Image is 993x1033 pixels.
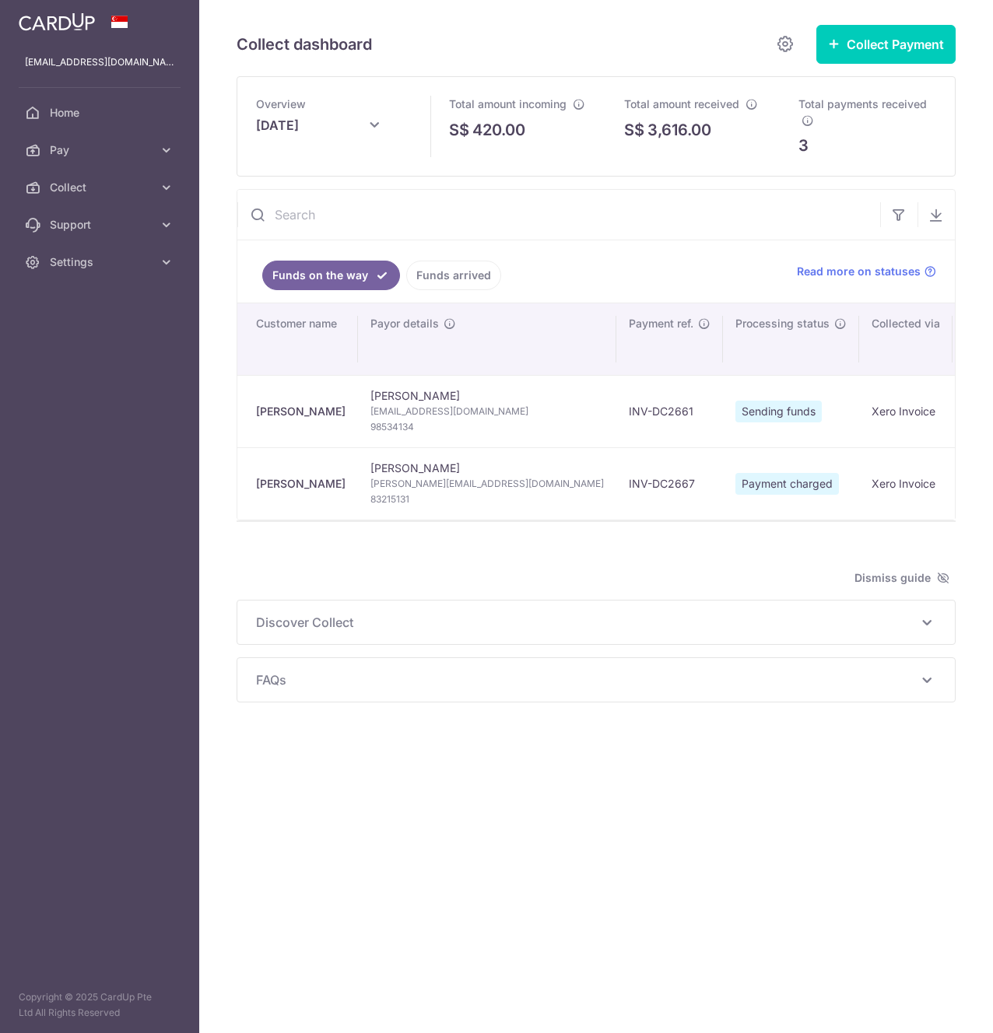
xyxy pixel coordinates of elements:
[449,97,567,110] span: Total amount incoming
[358,303,616,375] th: Payor details
[616,447,723,520] td: INV-DC2667
[256,613,918,632] span: Discover Collect
[370,404,604,419] span: [EMAIL_ADDRESS][DOMAIN_NAME]
[798,97,927,110] span: Total payments received
[616,303,723,375] th: Payment ref.
[50,180,153,195] span: Collect
[237,303,358,375] th: Customer name
[449,118,469,142] span: S$
[624,97,739,110] span: Total amount received
[256,613,936,632] p: Discover Collect
[798,134,809,157] p: 3
[624,118,644,142] span: S$
[256,404,346,419] div: [PERSON_NAME]
[735,316,830,331] span: Processing status
[859,303,953,375] th: Collected via
[370,316,439,331] span: Payor details
[616,375,723,447] td: INV-DC2661
[358,447,616,520] td: [PERSON_NAME]
[50,254,153,270] span: Settings
[735,401,822,422] span: Sending funds
[358,375,616,447] td: [PERSON_NAME]
[893,986,977,1025] iframe: Opens a widget where you can find more information
[256,671,936,689] p: FAQs
[19,12,95,31] img: CardUp
[25,54,174,70] p: [EMAIL_ADDRESS][DOMAIN_NAME]
[859,447,953,520] td: Xero Invoice
[406,261,501,290] a: Funds arrived
[472,118,525,142] p: 420.00
[629,316,693,331] span: Payment ref.
[256,671,918,689] span: FAQs
[859,375,953,447] td: Xero Invoice
[647,118,711,142] p: 3,616.00
[854,569,949,587] span: Dismiss guide
[735,473,839,495] span: Payment charged
[50,217,153,233] span: Support
[797,264,936,279] a: Read more on statuses
[797,264,921,279] span: Read more on statuses
[237,32,372,57] h5: Collect dashboard
[237,190,880,240] input: Search
[50,105,153,121] span: Home
[723,303,859,375] th: Processing status
[370,419,604,435] span: 98534134
[256,97,306,110] span: Overview
[262,261,400,290] a: Funds on the way
[50,142,153,158] span: Pay
[370,476,604,492] span: [PERSON_NAME][EMAIL_ADDRESS][DOMAIN_NAME]
[370,492,604,507] span: 83215131
[256,476,346,492] div: [PERSON_NAME]
[816,25,956,64] button: Collect Payment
